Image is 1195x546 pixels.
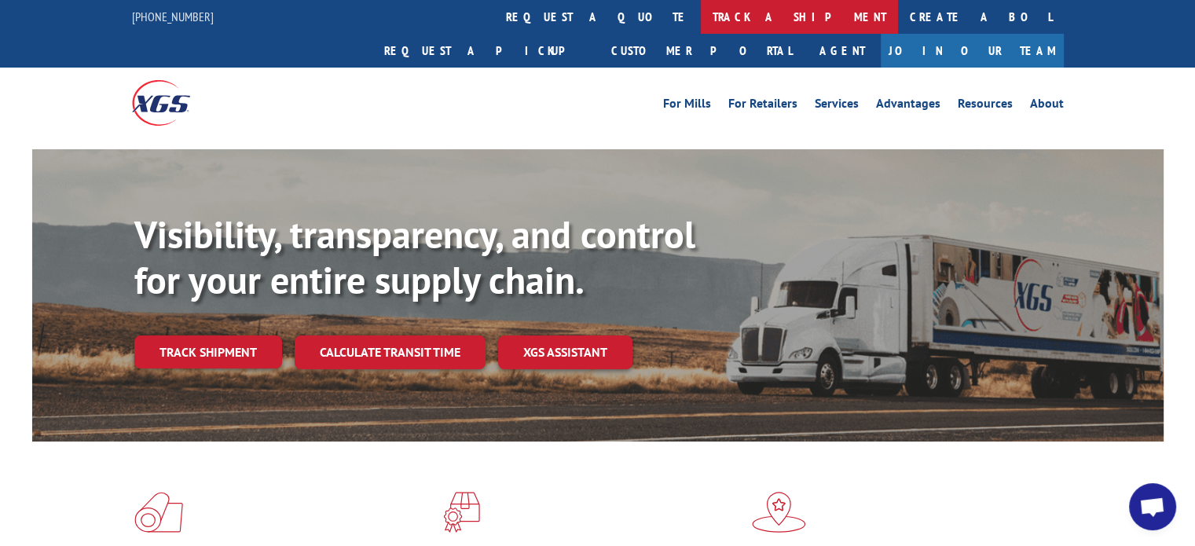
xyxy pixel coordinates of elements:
b: Visibility, transparency, and control for your entire supply chain. [134,210,695,304]
a: Join Our Team [881,34,1064,68]
a: For Mills [663,97,711,115]
a: Agent [804,34,881,68]
a: XGS ASSISTANT [498,335,632,369]
a: Services [815,97,859,115]
a: For Retailers [728,97,797,115]
a: Calculate transit time [295,335,486,369]
img: xgs-icon-total-supply-chain-intelligence-red [134,492,183,533]
a: [PHONE_NUMBER] [132,9,214,24]
a: Track shipment [134,335,282,368]
img: xgs-icon-focused-on-flooring-red [443,492,480,533]
a: Resources [958,97,1013,115]
a: Customer Portal [599,34,804,68]
a: Request a pickup [372,34,599,68]
a: About [1030,97,1064,115]
div: Open chat [1129,483,1176,530]
a: Advantages [876,97,940,115]
img: xgs-icon-flagship-distribution-model-red [752,492,806,533]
